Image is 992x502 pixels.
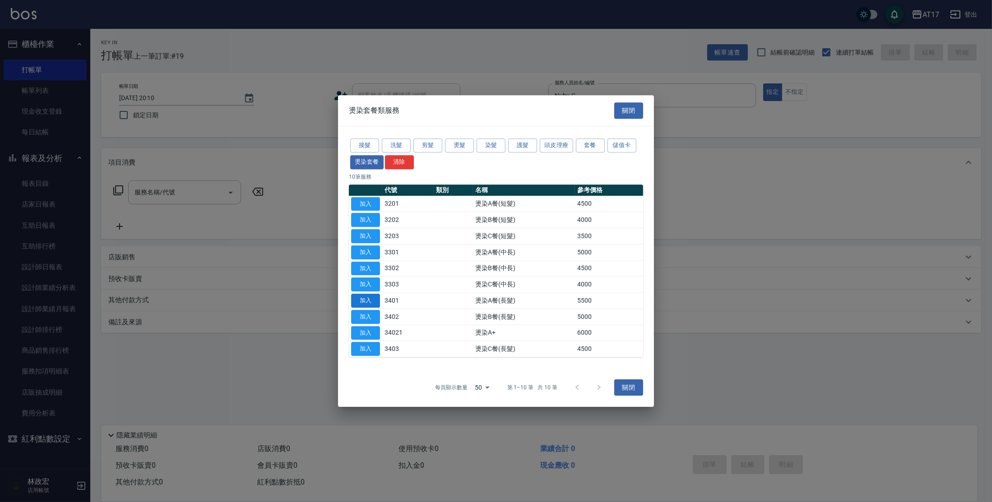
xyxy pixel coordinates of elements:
th: 類別 [434,184,473,196]
td: 燙染C餐(中長) [473,276,575,293]
th: 參考價格 [575,184,643,196]
td: 3302 [382,260,434,276]
td: 3402 [382,309,434,325]
td: 3203 [382,228,434,244]
button: 頭皮理療 [540,138,573,152]
td: 5000 [575,244,643,260]
button: 清除 [385,155,414,169]
td: 燙染B餐(短髮) [473,212,575,228]
button: 剪髮 [413,138,442,152]
button: 套餐 [576,138,605,152]
td: 燙染C餐(短髮) [473,228,575,244]
span: 燙染套餐類服務 [349,106,399,115]
button: 接髮 [350,138,379,152]
td: 6000 [575,325,643,341]
button: 關閉 [614,102,643,119]
p: 每頁顯示數量 [435,383,468,391]
button: 儲值卡 [607,138,636,152]
td: 5500 [575,293,643,309]
button: 護髮 [508,138,537,152]
td: 4500 [575,260,643,276]
td: 燙染A餐(中長) [473,244,575,260]
button: 加入 [351,229,380,243]
td: 3301 [382,244,434,260]
td: 5000 [575,309,643,325]
td: 3401 [382,293,434,309]
td: 3403 [382,341,434,357]
td: 4500 [575,341,643,357]
td: 3201 [382,196,434,212]
button: 加入 [351,262,380,276]
button: 加入 [351,277,380,291]
button: 加入 [351,213,380,227]
button: 燙髮 [445,138,474,152]
td: 4500 [575,196,643,212]
button: 加入 [351,245,380,259]
td: 34021 [382,325,434,341]
td: 燙染B餐(中長) [473,260,575,276]
td: 燙染C餐(長髮) [473,341,575,357]
button: 洗髮 [382,138,411,152]
button: 染髮 [477,138,505,152]
button: 關閉 [614,379,643,396]
th: 代號 [382,184,434,196]
td: 3303 [382,276,434,293]
button: 加入 [351,294,380,308]
button: 加入 [351,326,380,340]
td: 3202 [382,212,434,228]
button: 加入 [351,310,380,324]
td: 燙染B餐(長髮) [473,309,575,325]
td: 燙染A餐(短髮) [473,196,575,212]
p: 10 筆服務 [349,173,643,181]
button: 加入 [351,197,380,211]
div: 50 [471,375,493,400]
th: 名稱 [473,184,575,196]
p: 第 1–10 筆 共 10 筆 [507,383,557,391]
button: 加入 [351,342,380,356]
td: 3500 [575,228,643,244]
td: 4000 [575,212,643,228]
td: 燙染A+ [473,325,575,341]
button: 燙染套餐 [350,155,384,169]
td: 4000 [575,276,643,293]
td: 燙染A餐(長髮) [473,293,575,309]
